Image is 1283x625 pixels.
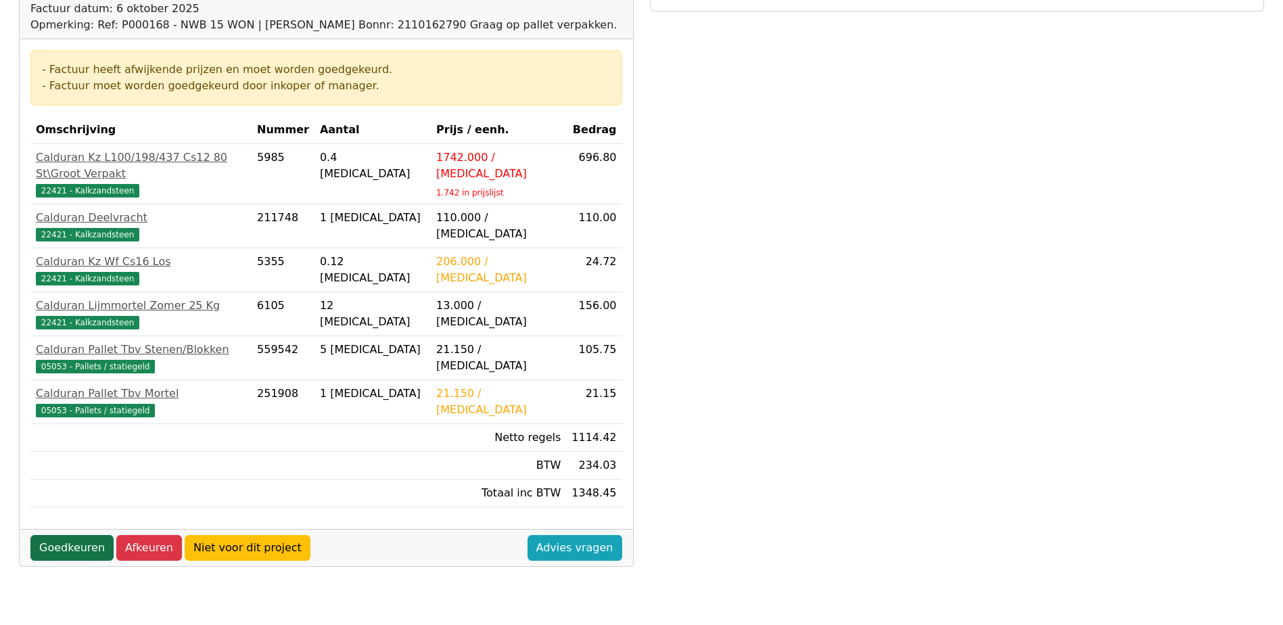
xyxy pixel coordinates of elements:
div: 0.12 [MEDICAL_DATA] [320,254,425,286]
a: Afkeuren [116,535,182,561]
td: 105.75 [566,336,622,380]
td: 1114.42 [566,424,622,452]
td: 696.80 [566,144,622,204]
div: 5 [MEDICAL_DATA] [320,342,425,358]
td: BTW [431,452,566,480]
div: - Factuur heeft afwijkende prijzen en moet worden goedgekeurd. [42,62,611,78]
div: 1 [MEDICAL_DATA] [320,210,425,226]
span: 22421 - Kalkzandsteen [36,316,139,329]
div: Calduran Lijmmortel Zomer 25 Kg [36,298,246,314]
a: Calduran Kz L100/198/437 Cs12 80 St\Groot Verpakt22421 - Kalkzandsteen [36,149,246,198]
div: Opmerking: Ref: P000168 - NWB 15 WON | [PERSON_NAME] Bonnr: 2110162790 Graag op pallet verpakken. [30,17,617,33]
td: 559542 [252,336,314,380]
th: Omschrijving [30,116,252,144]
td: Netto regels [431,424,566,452]
td: 1348.45 [566,480,622,507]
div: Calduran Kz Wf Cs16 Los [36,254,246,270]
div: 13.000 / [MEDICAL_DATA] [436,298,561,330]
td: 5985 [252,144,314,204]
div: 21.150 / [MEDICAL_DATA] [436,342,561,374]
th: Aantal [314,116,431,144]
a: Niet voor dit project [185,535,310,561]
a: Advies vragen [528,535,622,561]
td: 156.00 [566,292,622,336]
a: Calduran Pallet Tbv Mortel05053 - Pallets / statiegeld [36,386,246,418]
td: 234.03 [566,452,622,480]
div: 110.000 / [MEDICAL_DATA] [436,210,561,242]
a: Calduran Deelvracht22421 - Kalkzandsteen [36,210,246,242]
div: - Factuur moet worden goedgekeurd door inkoper of manager. [42,78,611,94]
div: 0.4 [MEDICAL_DATA] [320,149,425,182]
div: 21.150 / [MEDICAL_DATA] [436,386,561,418]
span: 22421 - Kalkzandsteen [36,272,139,285]
div: Factuur datum: 6 oktober 2025 [30,1,617,17]
div: Calduran Pallet Tbv Stenen/Blokken [36,342,246,358]
span: 05053 - Pallets / statiegeld [36,360,155,373]
td: 211748 [252,204,314,248]
span: 05053 - Pallets / statiegeld [36,404,155,417]
a: Goedkeuren [30,535,114,561]
td: 24.72 [566,248,622,292]
td: 6105 [252,292,314,336]
td: 5355 [252,248,314,292]
td: 251908 [252,380,314,424]
div: 1742.000 / [MEDICAL_DATA] [436,149,561,182]
div: Calduran Deelvracht [36,210,246,226]
td: Totaal inc BTW [431,480,566,507]
th: Bedrag [566,116,622,144]
a: Calduran Kz Wf Cs16 Los22421 - Kalkzandsteen [36,254,246,286]
div: 1 [MEDICAL_DATA] [320,386,425,402]
sub: 1.742 in prijslijst [436,188,503,198]
div: 206.000 / [MEDICAL_DATA] [436,254,561,286]
span: 22421 - Kalkzandsteen [36,184,139,198]
div: 12 [MEDICAL_DATA] [320,298,425,330]
td: 110.00 [566,204,622,248]
a: Calduran Lijmmortel Zomer 25 Kg22421 - Kalkzandsteen [36,298,246,330]
span: 22421 - Kalkzandsteen [36,228,139,241]
a: Calduran Pallet Tbv Stenen/Blokken05053 - Pallets / statiegeld [36,342,246,374]
th: Prijs / eenh. [431,116,566,144]
td: 21.15 [566,380,622,424]
div: Calduran Pallet Tbv Mortel [36,386,246,402]
div: Calduran Kz L100/198/437 Cs12 80 St\Groot Verpakt [36,149,246,182]
th: Nummer [252,116,314,144]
